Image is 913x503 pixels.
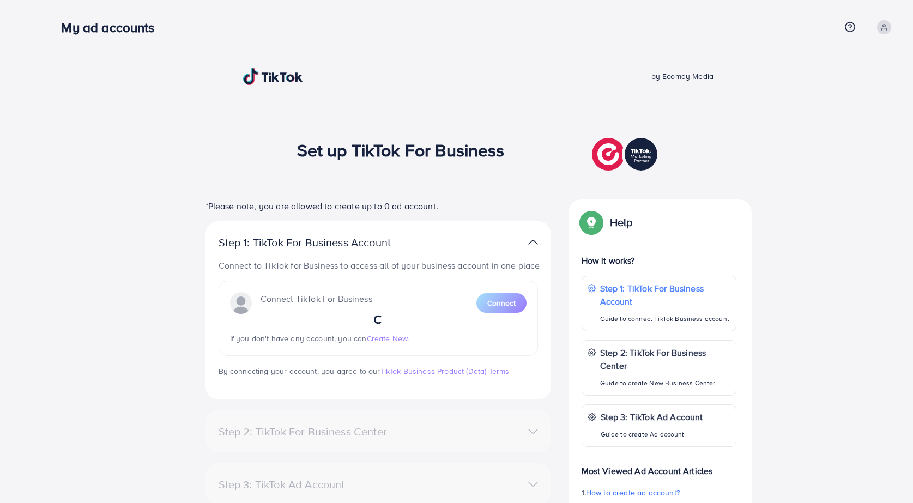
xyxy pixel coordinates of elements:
h1: Set up TikTok For Business [297,140,505,160]
p: How it works? [582,254,736,267]
span: by Ecomdy Media [651,71,714,82]
img: TikTok [243,68,303,85]
h3: My ad accounts [61,20,163,35]
span: How to create ad account? [586,487,680,498]
img: TikTok partner [592,135,660,173]
p: *Please note, you are allowed to create up to 0 ad account. [205,199,551,213]
p: Guide to create New Business Center [600,377,730,390]
p: Step 3: TikTok Ad Account [601,410,703,423]
p: Step 2: TikTok For Business Center [600,346,730,372]
p: Step 1: TikTok For Business Account [600,282,730,308]
p: Help [610,216,633,229]
img: TikTok partner [528,234,538,250]
p: Guide to connect TikTok Business account [600,312,730,325]
p: Most Viewed Ad Account Articles [582,456,736,477]
p: Step 1: TikTok For Business Account [219,236,426,249]
p: Guide to create Ad account [601,428,703,441]
p: 1. [582,486,736,499]
img: Popup guide [582,213,601,232]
